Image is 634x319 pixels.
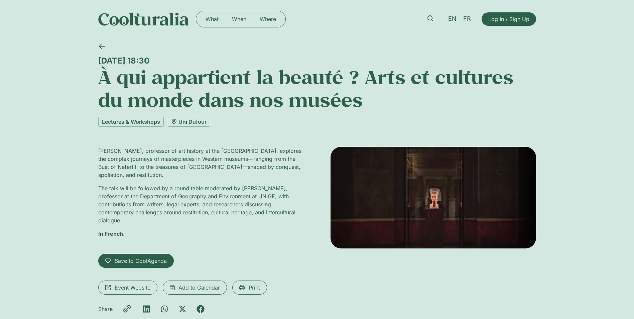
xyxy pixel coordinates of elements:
[249,284,260,292] span: Print
[199,14,225,24] a: What
[115,284,150,292] span: Event Website
[163,281,227,295] a: Add to Calendar
[482,12,536,26] a: Log In / Sign Up
[199,14,283,24] nav: Menu
[98,56,536,66] div: [DATE] 18:30
[98,147,304,179] p: [PERSON_NAME], professor of art history at the [GEOGRAPHIC_DATA], explores the complex journeys o...
[232,281,267,295] a: Print
[115,257,167,265] span: Save to CoolAgenda
[98,281,157,295] a: Event Website
[98,184,304,224] p: The talk will be followed by a round table moderated by [PERSON_NAME], professor at the Departmen...
[253,14,283,24] a: Where
[168,117,210,127] a: Uni Dufour
[448,15,457,22] span: EN
[98,305,113,313] p: Share
[197,305,205,313] div: Share on facebook
[160,305,168,313] div: Share on whatsapp
[460,14,474,24] a: FR
[463,15,471,22] span: FR
[445,14,460,24] a: EN
[98,66,536,111] h1: À qui appartient la beauté ? Arts et cultures du monde dans nos musées
[98,117,164,127] a: Lectures & Workshops
[98,230,125,237] strong: In French.
[488,15,529,23] span: Log In / Sign Up
[98,254,174,268] a: Save to CoolAgenda
[142,305,150,313] div: Share on linkedin
[178,284,220,292] span: Add to Calendar
[225,14,253,24] a: When
[178,305,186,313] div: Share on x-twitter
